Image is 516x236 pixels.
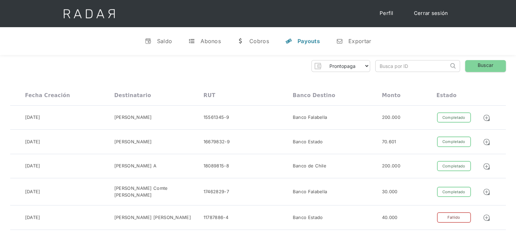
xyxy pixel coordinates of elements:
[483,188,490,196] img: Detalle
[348,38,371,44] div: Exportar
[237,38,244,44] div: w
[204,92,215,98] div: RUT
[204,188,229,195] div: 17462829-7
[249,38,269,44] div: Cobros
[200,38,221,44] div: Abonos
[204,114,229,121] div: 15561345-9
[293,114,327,121] div: Banco Falabella
[437,112,471,123] div: Completado
[114,163,157,169] div: [PERSON_NAME] A
[483,138,490,146] img: Detalle
[114,139,152,145] div: [PERSON_NAME]
[25,139,40,145] div: [DATE]
[25,92,70,98] div: Fecha creación
[293,139,323,145] div: Banco Estado
[293,163,326,169] div: Banco de Chile
[382,114,400,121] div: 200.000
[293,214,323,221] div: Banco Estado
[373,7,400,20] a: Perfil
[25,114,40,121] div: [DATE]
[25,214,40,221] div: [DATE]
[483,163,490,170] img: Detalle
[437,187,471,197] div: Completado
[25,188,40,195] div: [DATE]
[336,38,343,44] div: n
[293,92,335,98] div: Banco destino
[114,92,151,98] div: Destinatario
[204,139,230,145] div: 16679832-9
[483,214,490,221] img: Detalle
[114,214,191,221] div: [PERSON_NAME] [PERSON_NAME]
[382,92,401,98] div: Monto
[114,185,204,198] div: [PERSON_NAME] Comte [PERSON_NAME]
[114,114,152,121] div: [PERSON_NAME]
[437,161,471,171] div: Completado
[204,163,229,169] div: 18089815-8
[483,114,490,122] img: Detalle
[437,137,471,147] div: Completado
[311,60,370,72] form: Form
[382,139,396,145] div: 70.601
[465,60,506,72] a: Buscar
[25,163,40,169] div: [DATE]
[382,188,398,195] div: 30.000
[436,92,456,98] div: Estado
[382,163,400,169] div: 200.000
[145,38,152,44] div: v
[376,60,448,72] input: Busca por ID
[188,38,195,44] div: t
[437,212,471,223] div: Fallido
[407,7,455,20] a: Cerrar sesión
[382,214,398,221] div: 40.000
[157,38,172,44] div: Saldo
[298,38,320,44] div: Payouts
[204,214,228,221] div: 11787886-4
[293,188,327,195] div: Banco Falabella
[285,38,292,44] div: y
